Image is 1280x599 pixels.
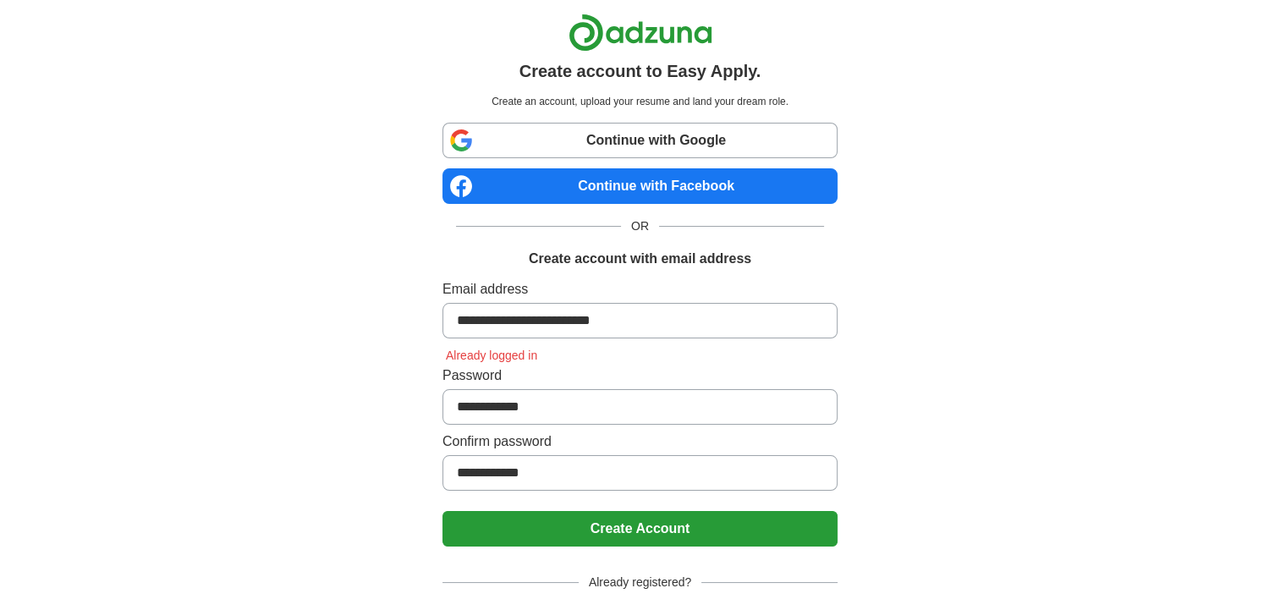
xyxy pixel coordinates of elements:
p: Create an account, upload your resume and land your dream role. [446,94,834,109]
span: Already registered? [579,574,701,591]
a: Continue with Facebook [442,168,838,204]
a: Continue with Google [442,123,838,158]
label: Password [442,365,838,386]
span: OR [621,217,659,235]
h1: Create account to Easy Apply. [519,58,761,84]
img: Adzuna logo [569,14,712,52]
button: Create Account [442,511,838,547]
span: Already logged in [442,349,541,362]
label: Email address [442,279,838,299]
h1: Create account with email address [529,249,751,269]
label: Confirm password [442,431,838,452]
